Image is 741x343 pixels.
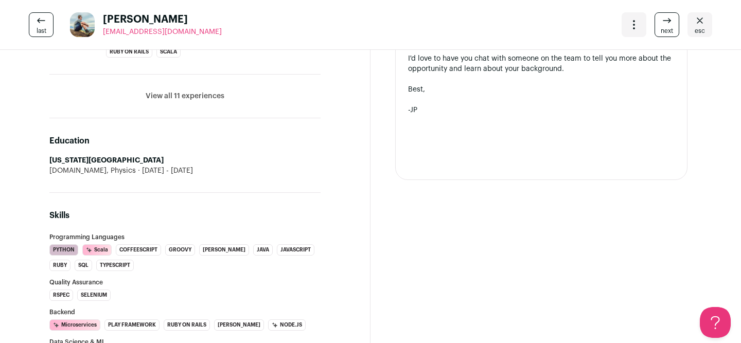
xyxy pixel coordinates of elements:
[49,135,321,147] h2: Education
[49,209,321,222] h2: Skills
[268,319,306,331] li: Node.js
[82,244,112,256] li: Scala
[655,12,679,37] a: next
[164,319,210,331] li: Ruby on Rails
[277,244,314,256] li: JavaScript
[408,53,675,74] div: I'd love to have you chat with someone on the team to tell you more about the opportunity and lea...
[49,309,321,315] h3: Backend
[103,12,222,27] span: [PERSON_NAME]
[700,307,731,338] iframe: Help Scout Beacon - Open
[29,12,54,37] a: last
[106,46,152,58] li: Ruby on Rails
[687,12,712,37] a: Close
[49,157,164,164] strong: [US_STATE][GEOGRAPHIC_DATA]
[70,12,95,37] img: e3f8d2ff1025e2ea1d6907f864cd19e3410f883e9335ad6b4a777dfd7479b1aa
[49,279,321,285] h3: Quality Assurance
[695,27,705,35] span: esc
[49,319,100,331] li: Microservices
[199,244,249,256] li: [PERSON_NAME]
[165,244,195,256] li: Groovy
[136,166,193,176] span: [DATE] - [DATE]
[77,290,111,301] li: Selenium
[103,27,222,37] a: [EMAIL_ADDRESS][DOMAIN_NAME]
[103,28,222,35] span: [EMAIL_ADDRESS][DOMAIN_NAME]
[156,46,181,58] li: Scala
[49,244,78,256] li: Python
[408,84,675,95] div: Best,
[75,260,92,271] li: SQL
[96,260,134,271] li: TypeScript
[104,319,160,331] li: Play Framework
[49,290,73,301] li: RSpec
[49,260,70,271] li: Ruby
[622,12,646,37] button: Open dropdown
[146,91,224,101] button: View all 11 experiences
[214,319,264,331] li: [PERSON_NAME]
[253,244,273,256] li: Java
[49,234,321,240] h3: Programming Languages
[408,105,675,115] div: -JP
[116,244,161,256] li: CoffeeScript
[49,166,321,176] div: [DOMAIN_NAME], Physics
[37,27,46,35] span: last
[661,27,673,35] span: next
